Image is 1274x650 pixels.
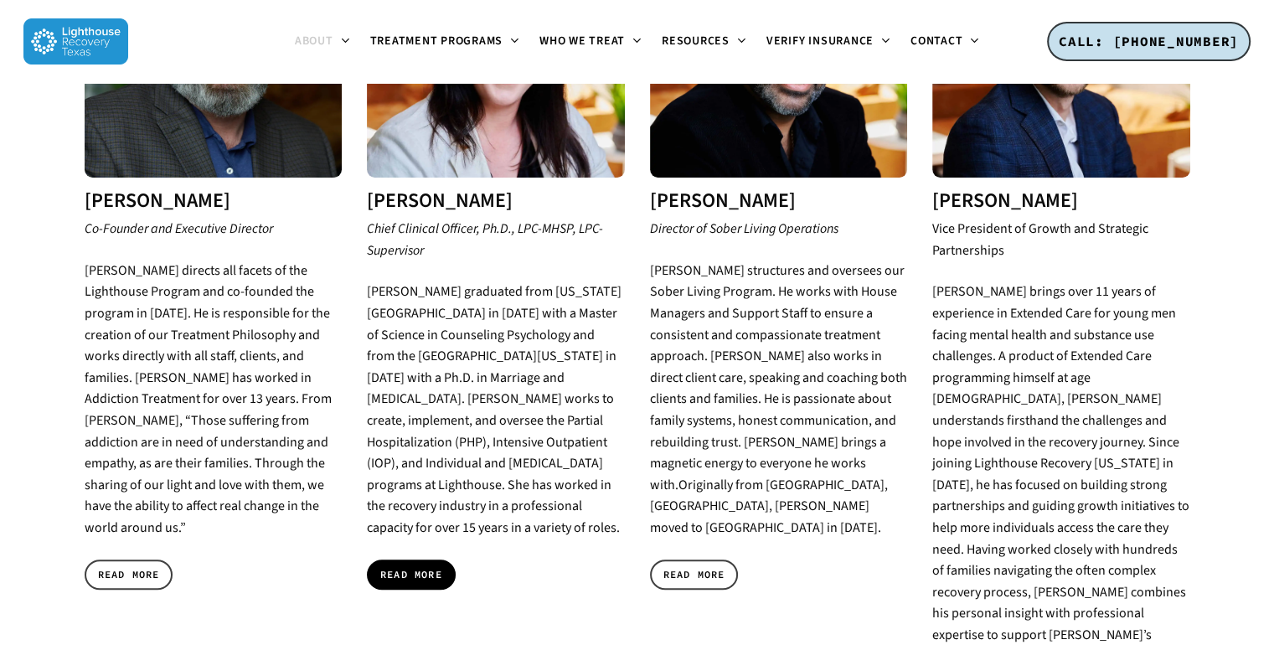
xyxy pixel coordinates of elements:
span: CALL: [PHONE_NUMBER] [1059,33,1239,49]
span: Resources [662,33,730,49]
em: Co-Founder and Executive Director [85,219,273,238]
a: Verify Insurance [756,35,900,49]
img: Lighthouse Recovery Texas [23,18,128,64]
a: Resources [652,35,756,49]
span: About [295,33,333,49]
span: Treatment Programs [370,33,503,49]
p: [PERSON_NAME] directs all facets of the Lighthouse Program and co-founded the program in [DATE]. ... [85,261,343,539]
a: About [285,35,360,49]
h3: [PERSON_NAME] [932,190,1190,212]
span: READ MORE [663,566,725,583]
p: [PERSON_NAME] structures and oversees our Sober Living Program. He works with House Managers and ... [650,261,908,539]
p: [PERSON_NAME] graduated from [US_STATE][GEOGRAPHIC_DATA] in [DATE] with a Master of Science in Co... [367,281,625,539]
span: READ MORE [98,566,160,583]
span: READ MORE [380,566,442,583]
a: Treatment Programs [360,35,530,49]
a: READ MORE [650,560,739,590]
span: Contact [910,33,962,49]
em: Chief Clinical Officer, Ph.D., LPC-MHSP, LPC-Supervisor [367,219,603,260]
i: Vice President of Growth and Strategic Partnerships [932,219,1148,260]
a: READ MORE [367,560,456,590]
span: Verify Insurance [766,33,874,49]
a: READ MORE [85,560,173,590]
h3: [PERSON_NAME] [367,190,625,212]
a: Who We Treat [529,35,652,49]
h3: [PERSON_NAME] [650,190,908,212]
span: Originally from [GEOGRAPHIC_DATA], [GEOGRAPHIC_DATA], [PERSON_NAME] moved to [GEOGRAPHIC_DATA] in... [650,476,888,537]
h3: [PERSON_NAME] [85,190,343,212]
a: Contact [900,35,989,49]
a: CALL: [PHONE_NUMBER] [1047,22,1251,62]
span: Who We Treat [539,33,625,49]
em: Director of Sober Living Operations [650,219,838,238]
